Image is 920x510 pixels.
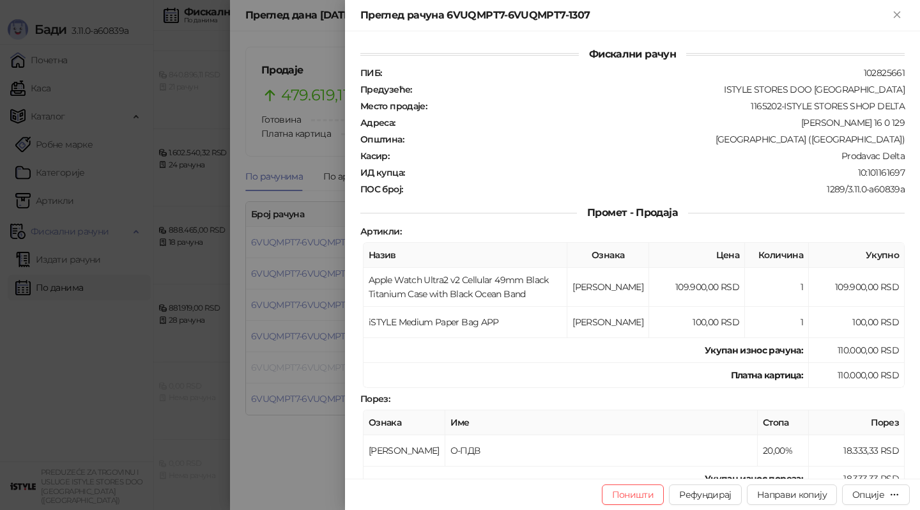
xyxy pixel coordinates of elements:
[428,100,906,112] div: 1165202-ISTYLE STORES SHOP DELTA
[567,243,649,268] th: Ознака
[397,117,906,128] div: [PERSON_NAME] 16 0 129
[809,243,905,268] th: Укупно
[758,435,809,467] td: 20,00%
[809,338,905,363] td: 110.000,00 RSD
[669,484,742,505] button: Рефундирај
[809,307,905,338] td: 100,00 RSD
[745,243,809,268] th: Количина
[413,84,906,95] div: ISTYLE STORES DOO [GEOGRAPHIC_DATA]
[360,67,381,79] strong: ПИБ :
[364,410,445,435] th: Ознака
[745,268,809,307] td: 1
[705,473,803,484] strong: Укупан износ пореза:
[360,8,889,23] div: Преглед рачуна 6VUQMPT7-6VUQMPT7-1307
[731,369,803,381] strong: Платна картица :
[445,435,758,467] td: О-ПДВ
[390,150,906,162] div: Prodavac Delta
[360,183,402,195] strong: ПОС број :
[567,268,649,307] td: [PERSON_NAME]
[889,8,905,23] button: Close
[747,484,837,505] button: Направи копију
[360,393,390,405] strong: Порез :
[705,344,803,356] strong: Укупан износ рачуна :
[364,243,567,268] th: Назив
[852,489,884,500] div: Опције
[758,410,809,435] th: Стопа
[809,363,905,388] td: 110.000,00 RSD
[360,134,404,145] strong: Општина :
[567,307,649,338] td: [PERSON_NAME]
[364,307,567,338] td: iSTYLE Medium Paper Bag APP
[360,150,389,162] strong: Касир :
[404,183,906,195] div: 1289/3.11.0-a60839a
[649,307,745,338] td: 100,00 RSD
[809,410,905,435] th: Порез
[842,484,910,505] button: Опције
[406,167,906,178] div: 10:101161697
[360,226,401,237] strong: Артикли :
[360,100,427,112] strong: Место продаје :
[809,467,905,491] td: 18.333,33 RSD
[809,268,905,307] td: 109.900,00 RSD
[364,435,445,467] td: [PERSON_NAME]
[405,134,906,145] div: [GEOGRAPHIC_DATA] ([GEOGRAPHIC_DATA])
[649,268,745,307] td: 109.900,00 RSD
[445,410,758,435] th: Име
[757,489,827,500] span: Направи копију
[360,117,395,128] strong: Адреса :
[649,243,745,268] th: Цена
[809,435,905,467] td: 18.333,33 RSD
[364,268,567,307] td: Apple Watch Ultra2 v2 Cellular 49mm Black Titanium Case with Black Ocean Band
[383,67,906,79] div: 102825661
[745,307,809,338] td: 1
[579,48,686,60] span: Фискални рачун
[577,206,688,219] span: Промет - Продаја
[602,484,664,505] button: Поништи
[360,84,412,95] strong: Предузеће :
[360,167,404,178] strong: ИД купца :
